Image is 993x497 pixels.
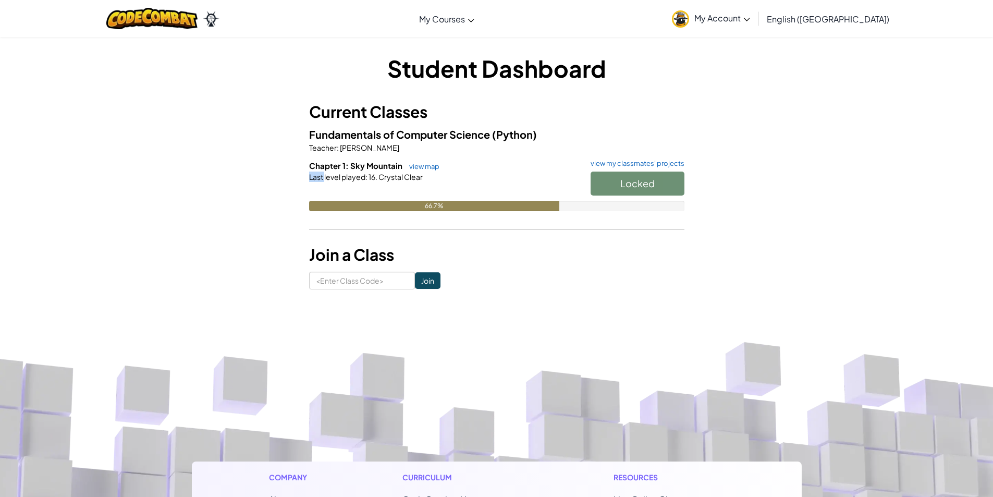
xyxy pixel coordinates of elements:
[309,201,559,211] div: 66.7%
[309,143,337,152] span: Teacher
[309,52,684,84] h1: Student Dashboard
[309,100,684,124] h3: Current Classes
[672,10,689,28] img: avatar
[309,243,684,266] h3: Join a Class
[762,5,894,33] a: English ([GEOGRAPHIC_DATA])
[492,128,537,141] span: (Python)
[269,472,317,483] h1: Company
[337,143,339,152] span: :
[106,8,198,29] img: CodeCombat logo
[767,14,889,25] span: English ([GEOGRAPHIC_DATA])
[694,13,750,23] span: My Account
[415,272,440,289] input: Join
[339,143,399,152] span: [PERSON_NAME]
[365,172,367,181] span: :
[414,5,480,33] a: My Courses
[667,2,755,35] a: My Account
[309,161,404,171] span: Chapter 1: Sky Mountain
[309,172,365,181] span: Last level played
[614,472,725,483] h1: Resources
[402,472,529,483] h1: Curriculum
[585,160,684,167] a: view my classmates' projects
[404,162,439,171] a: view map
[419,14,465,25] span: My Courses
[203,11,219,27] img: Ozaria
[367,172,377,181] span: 16.
[377,172,423,181] span: Crystal Clear
[309,128,492,141] span: Fundamentals of Computer Science
[309,272,415,289] input: <Enter Class Code>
